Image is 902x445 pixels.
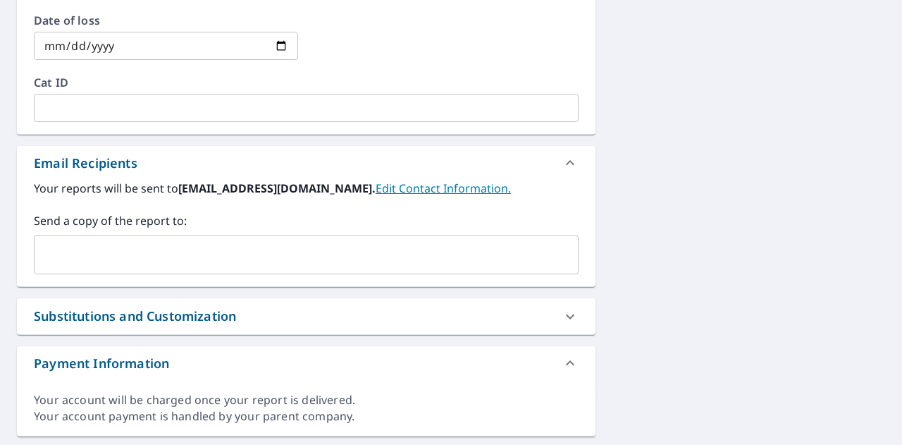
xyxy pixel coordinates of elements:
div: Substitutions and Customization [17,298,595,334]
label: Your reports will be sent to [34,180,579,197]
label: Cat ID [34,77,579,88]
div: Your account will be charged once your report is delivered. [34,392,579,408]
div: Your account payment is handled by your parent company. [34,408,579,425]
div: Email Recipients [17,146,595,180]
b: [EMAIL_ADDRESS][DOMAIN_NAME]. [178,181,376,196]
div: Email Recipients [34,154,137,173]
div: Payment Information [17,346,595,380]
label: Date of loss [34,15,298,26]
div: Payment Information [34,354,169,373]
div: Substitutions and Customization [34,307,236,326]
a: EditContactInfo [376,181,511,196]
label: Send a copy of the report to: [34,212,579,229]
